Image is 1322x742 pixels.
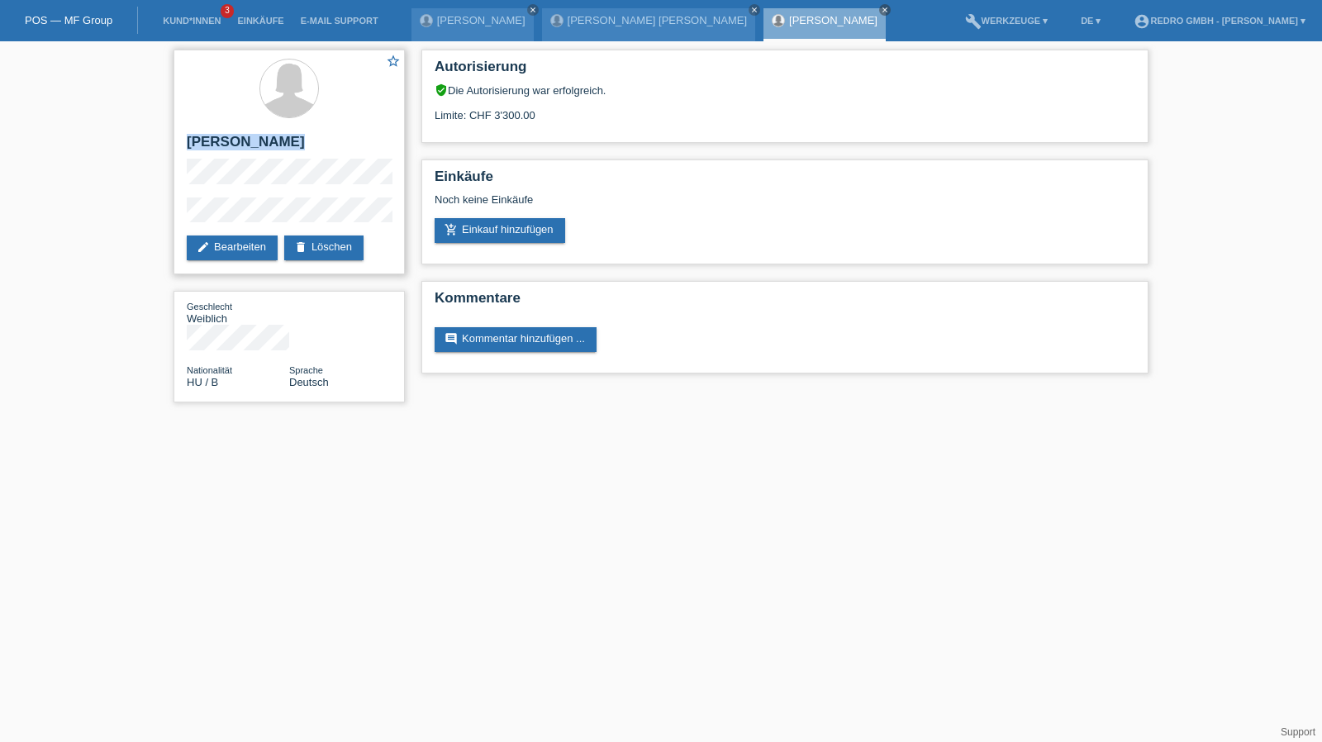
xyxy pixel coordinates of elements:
[25,14,112,26] a: POS — MF Group
[957,16,1057,26] a: buildWerkzeuge ▾
[435,290,1135,315] h2: Kommentare
[435,169,1135,193] h2: Einkäufe
[229,16,292,26] a: Einkäufe
[289,376,329,388] span: Deutsch
[435,83,1135,97] div: Die Autorisierung war erfolgreich.
[155,16,229,26] a: Kund*innen
[437,14,525,26] a: [PERSON_NAME]
[187,376,218,388] span: Ungarn / B / 15.06.2021
[529,6,537,14] i: close
[187,235,278,260] a: editBearbeiten
[289,365,323,375] span: Sprache
[435,193,1135,218] div: Noch keine Einkäufe
[386,54,401,71] a: star_border
[284,235,364,260] a: deleteLöschen
[221,4,234,18] span: 3
[965,13,982,30] i: build
[187,302,232,312] span: Geschlecht
[435,218,565,243] a: add_shopping_cartEinkauf hinzufügen
[445,332,458,345] i: comment
[386,54,401,69] i: star_border
[881,6,889,14] i: close
[435,327,597,352] a: commentKommentar hinzufügen ...
[1072,16,1109,26] a: DE ▾
[1134,13,1150,30] i: account_circle
[292,16,387,26] a: E-Mail Support
[435,83,448,97] i: verified_user
[445,223,458,236] i: add_shopping_cart
[187,365,232,375] span: Nationalität
[750,6,758,14] i: close
[1125,16,1314,26] a: account_circleRedro GmbH - [PERSON_NAME] ▾
[197,240,210,254] i: edit
[879,4,891,16] a: close
[1281,726,1315,738] a: Support
[749,4,760,16] a: close
[187,134,392,159] h2: [PERSON_NAME]
[187,300,289,325] div: Weiblich
[527,4,539,16] a: close
[294,240,307,254] i: delete
[435,59,1135,83] h2: Autorisierung
[789,14,877,26] a: [PERSON_NAME]
[435,97,1135,121] div: Limite: CHF 3'300.00
[568,14,747,26] a: [PERSON_NAME] [PERSON_NAME]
